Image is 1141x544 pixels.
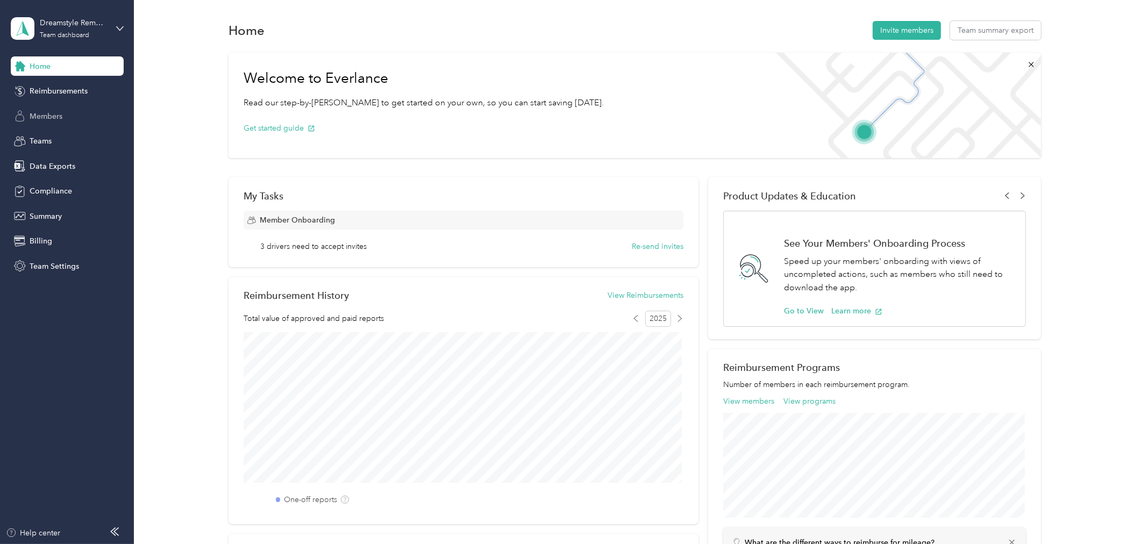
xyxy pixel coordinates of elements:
[244,313,384,324] span: Total value of approved and paid reports
[1081,484,1141,544] iframe: Everlance-gr Chat Button Frame
[30,261,79,272] span: Team Settings
[645,311,671,327] span: 2025
[831,305,882,317] button: Learn more
[30,185,72,197] span: Compliance
[244,190,683,202] div: My Tasks
[723,190,856,202] span: Product Updates & Education
[723,379,1026,390] p: Number of members in each reimbursement program.
[632,241,683,252] button: Re-send invites
[950,21,1041,40] button: Team summary export
[261,241,367,252] span: 3 drivers need to accept invites
[30,111,62,122] span: Members
[30,211,62,222] span: Summary
[30,85,88,97] span: Reimbursements
[6,527,61,539] button: Help center
[30,135,52,147] span: Teams
[30,161,75,172] span: Data Exports
[784,255,1015,295] p: Speed up your members' onboarding with views of uncompleted actions, such as members who still ne...
[40,17,107,28] div: Dreamstyle Remodeling
[260,214,335,226] span: Member Onboarding
[284,494,337,505] label: One-off reports
[783,396,836,407] button: View programs
[723,362,1026,373] h2: Reimbursement Programs
[244,70,604,87] h1: Welcome to Everlance
[784,305,824,317] button: Go to View
[244,123,315,134] button: Get started guide
[229,25,265,36] h1: Home
[244,96,604,110] p: Read our step-by-[PERSON_NAME] to get started on your own, so you can start saving [DATE].
[723,396,774,407] button: View members
[30,235,52,247] span: Billing
[40,32,89,39] div: Team dashboard
[244,290,349,301] h2: Reimbursement History
[30,61,51,72] span: Home
[608,290,683,301] button: View Reimbursements
[765,53,1041,158] img: Welcome to everlance
[873,21,941,40] button: Invite members
[784,238,1015,249] h1: See Your Members' Onboarding Process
